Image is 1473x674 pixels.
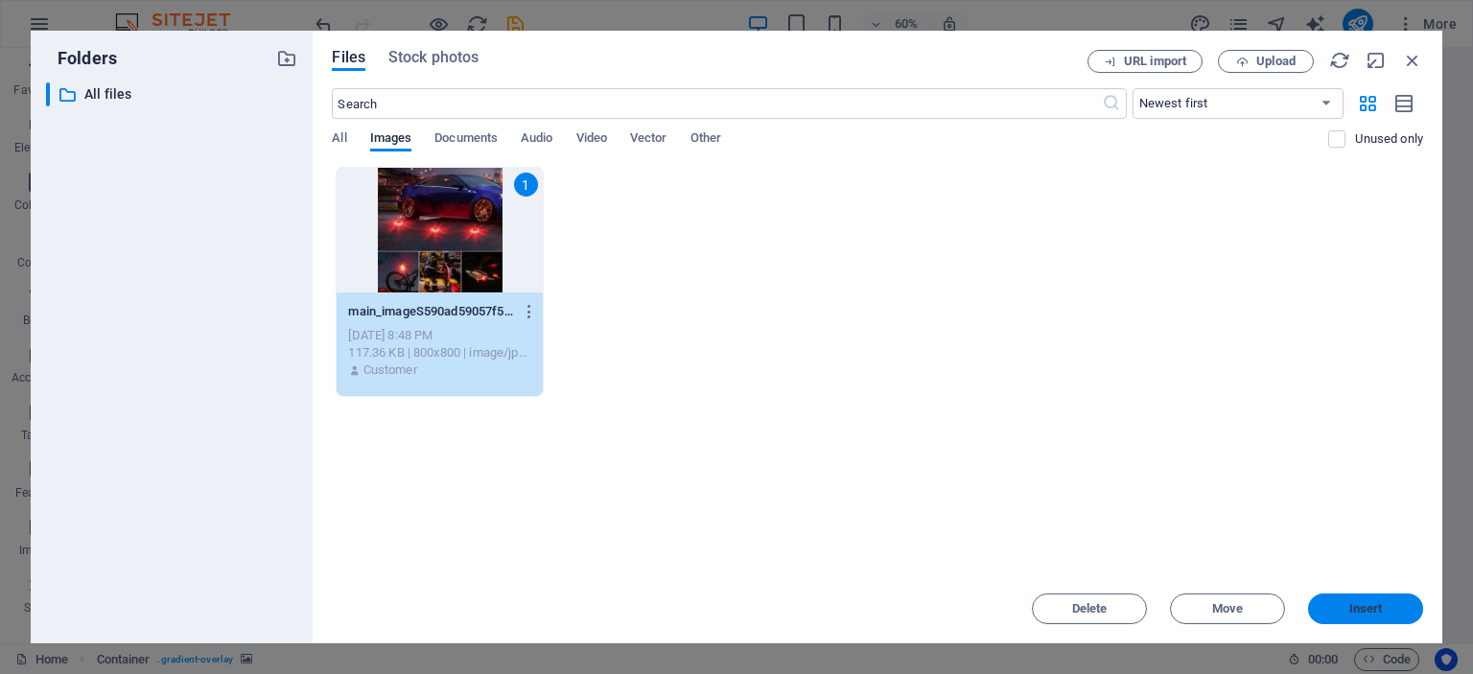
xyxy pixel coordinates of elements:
[434,127,498,153] span: Documents
[1087,50,1203,73] button: URL import
[332,88,1101,119] input: Search
[276,48,297,69] i: Create new folder
[514,173,538,197] div: 1
[370,127,412,153] span: Images
[630,127,667,153] span: Vector
[348,303,513,320] p: main_imageS590ad59057f547ee91cbdc58bc17c0e9d-7JfJWJV0mljZ7TKxWDAVAg.jpg
[1355,130,1423,148] p: Displays only files that are not in use on the website. Files added during this session can still...
[348,344,530,361] div: 117.36 KB | 800x800 | image/jpeg
[1256,56,1296,67] span: Upload
[46,46,117,71] p: Folders
[1366,50,1387,71] i: Minimize
[1212,603,1243,615] span: Move
[1349,603,1383,615] span: Insert
[84,83,263,105] p: All files
[1329,50,1350,71] i: Reload
[521,127,552,153] span: Audio
[363,361,417,379] p: Customer
[576,127,607,153] span: Video
[332,46,365,69] span: Files
[332,127,346,153] span: All
[1032,593,1147,624] button: Delete
[1308,593,1423,624] button: Insert
[690,127,721,153] span: Other
[46,82,50,106] div: ​
[1218,50,1314,73] button: Upload
[1124,56,1186,67] span: URL import
[1170,593,1285,624] button: Move
[348,327,530,344] div: [DATE] 8:48 PM
[1402,50,1423,71] i: Close
[1072,603,1108,615] span: Delete
[388,46,479,69] span: Stock photos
